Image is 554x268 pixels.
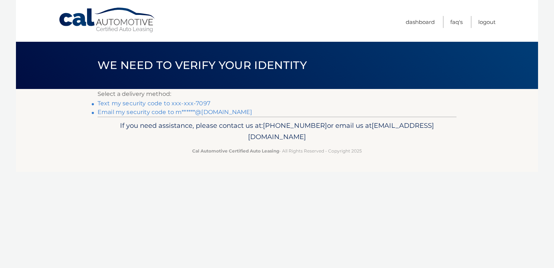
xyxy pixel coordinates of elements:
[98,100,210,107] a: Text my security code to xxx-xxx-7097
[478,16,496,28] a: Logout
[192,148,279,154] strong: Cal Automotive Certified Auto Leasing
[406,16,435,28] a: Dashboard
[102,147,452,155] p: - All Rights Reserved - Copyright 2025
[58,7,156,33] a: Cal Automotive
[98,58,307,72] span: We need to verify your identity
[102,120,452,143] p: If you need assistance, please contact us at: or email us at
[450,16,463,28] a: FAQ's
[98,89,456,99] p: Select a delivery method:
[98,109,252,115] a: Email my security code to m******@[DOMAIN_NAME]
[263,121,327,130] span: [PHONE_NUMBER]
